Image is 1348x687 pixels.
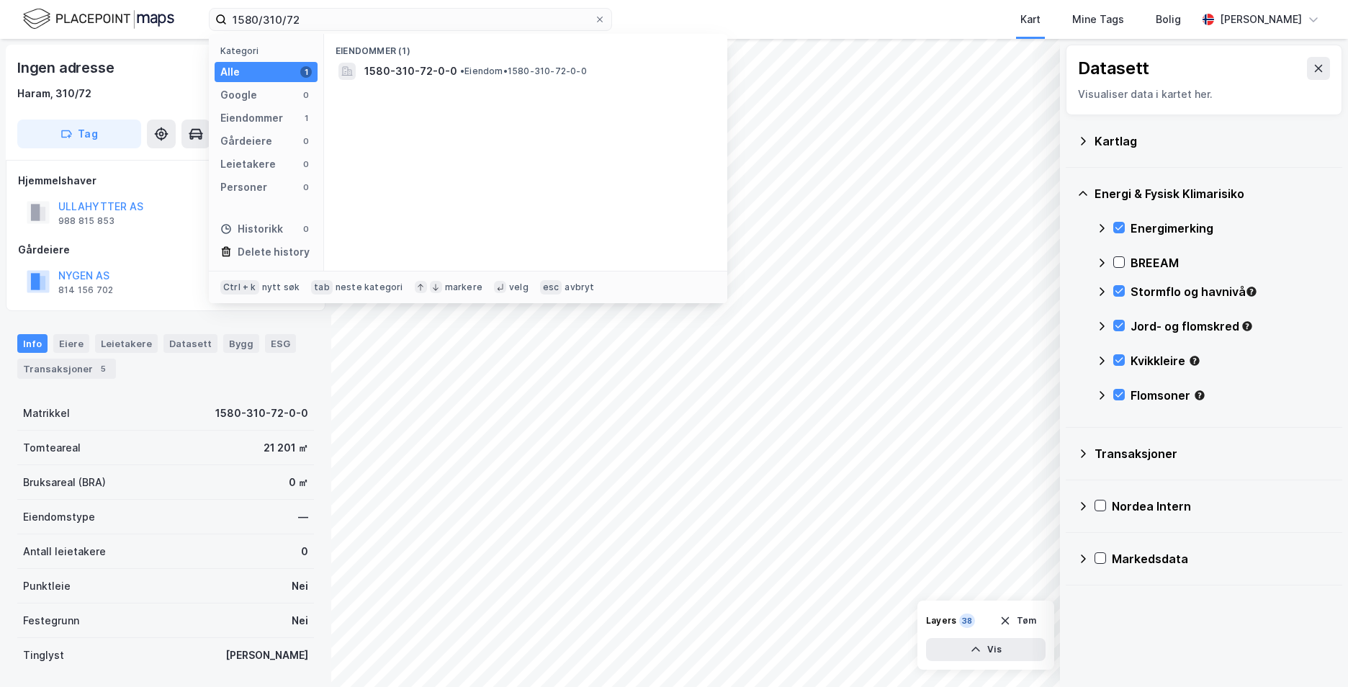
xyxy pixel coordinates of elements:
[17,85,91,102] div: Haram, 310/72
[926,638,1046,661] button: Vis
[445,282,482,293] div: markere
[300,158,312,170] div: 0
[1072,11,1124,28] div: Mine Tags
[1095,185,1331,202] div: Energi & Fysisk Klimarisiko
[220,179,267,196] div: Personer
[17,56,117,79] div: Ingen adresse
[300,112,312,124] div: 1
[215,405,308,422] div: 1580-310-72-0-0
[17,334,48,353] div: Info
[460,66,587,77] span: Eiendom • 1580-310-72-0-0
[300,181,312,193] div: 0
[292,612,308,629] div: Nei
[1131,220,1331,237] div: Energimerking
[23,543,106,560] div: Antall leietakere
[1078,57,1149,80] div: Datasett
[300,89,312,101] div: 0
[1220,11,1302,28] div: [PERSON_NAME]
[959,614,975,628] div: 38
[1112,550,1331,567] div: Markedsdata
[1131,352,1331,369] div: Kvikkleire
[262,282,300,293] div: nytt søk
[223,334,259,353] div: Bygg
[220,109,283,127] div: Eiendommer
[1276,618,1348,687] iframe: Chat Widget
[53,334,89,353] div: Eiere
[238,243,310,261] div: Delete history
[1095,445,1331,462] div: Transaksjoner
[1020,11,1041,28] div: Kart
[23,647,64,664] div: Tinglyst
[17,359,116,379] div: Transaksjoner
[301,543,308,560] div: 0
[289,474,308,491] div: 0 ㎡
[220,63,240,81] div: Alle
[300,135,312,147] div: 0
[23,508,95,526] div: Eiendomstype
[1193,389,1206,402] div: Tooltip anchor
[292,578,308,595] div: Nei
[23,6,174,32] img: logo.f888ab2527a4732fd821a326f86c7f29.svg
[460,66,464,76] span: •
[300,66,312,78] div: 1
[1131,254,1331,271] div: BREEAM
[1131,387,1331,404] div: Flomsoner
[23,612,79,629] div: Festegrunn
[1156,11,1181,28] div: Bolig
[17,120,141,148] button: Tag
[926,615,956,627] div: Layers
[18,241,313,259] div: Gårdeiere
[1245,285,1258,298] div: Tooltip anchor
[1241,320,1254,333] div: Tooltip anchor
[1095,133,1331,150] div: Kartlag
[1188,354,1201,367] div: Tooltip anchor
[1078,86,1330,103] div: Visualiser data i kartet her.
[1112,498,1331,515] div: Nordea Intern
[220,133,272,150] div: Gårdeiere
[18,172,313,189] div: Hjemmelshaver
[540,280,562,295] div: esc
[990,609,1046,632] button: Tøm
[220,220,283,238] div: Historikk
[300,223,312,235] div: 0
[265,334,296,353] div: ESG
[96,362,110,376] div: 5
[58,284,113,296] div: 814 156 702
[509,282,529,293] div: velg
[324,34,727,60] div: Eiendommer (1)
[220,280,259,295] div: Ctrl + k
[220,156,276,173] div: Leietakere
[298,508,308,526] div: —
[163,334,217,353] div: Datasett
[58,215,114,227] div: 988 815 853
[220,86,257,104] div: Google
[95,334,158,353] div: Leietakere
[1131,318,1331,335] div: Jord- og flomskred
[23,474,106,491] div: Bruksareal (BRA)
[311,280,333,295] div: tab
[336,282,403,293] div: neste kategori
[264,439,308,457] div: 21 201 ㎡
[23,439,81,457] div: Tomteareal
[23,405,70,422] div: Matrikkel
[227,9,594,30] input: Søk på adresse, matrikkel, gårdeiere, leietakere eller personer
[23,578,71,595] div: Punktleie
[565,282,594,293] div: avbryt
[220,45,318,56] div: Kategori
[1131,283,1331,300] div: Stormflo og havnivå
[364,63,457,80] span: 1580-310-72-0-0
[225,647,308,664] div: [PERSON_NAME]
